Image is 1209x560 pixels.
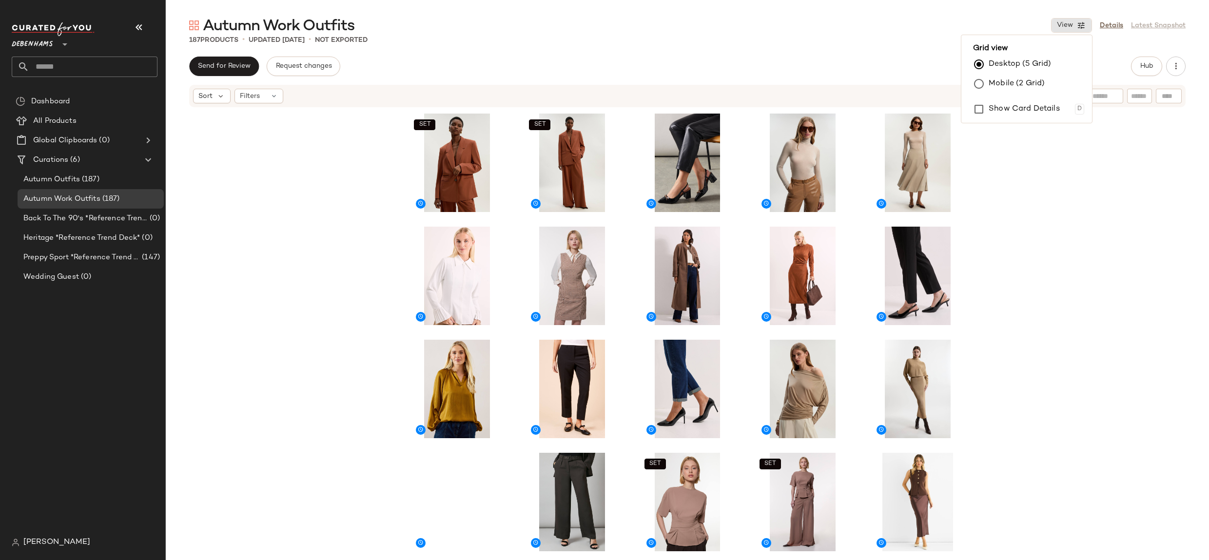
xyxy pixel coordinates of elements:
img: bkk23354_mocha_xl [639,453,737,551]
button: SET [529,119,550,130]
img: bqq21204_oatmeal_xl [639,227,737,325]
span: • [242,34,245,46]
img: byy13654_black%20croc_xl [639,114,737,212]
span: Request changes [275,62,331,70]
img: cfy_white_logo.C9jOOHJF.svg [12,22,95,36]
img: bkk26736_mink_xl [754,114,852,212]
img: svg%3e [189,20,199,30]
p: updated [DATE] [249,35,305,45]
span: (6) [68,154,79,166]
img: bkk24851_rust_xl [523,114,621,212]
button: SET [644,459,666,469]
span: Heritage *Reference Trend Deck* [23,232,140,244]
span: • [309,34,311,46]
img: byy15551_chartreuse_xl [408,340,506,438]
label: Show Card Details [989,96,1060,123]
span: Curations [33,154,68,166]
button: View [1051,18,1092,33]
span: Send for Review [197,62,251,70]
span: (147) [140,252,160,263]
span: All Products [33,116,77,127]
img: bkk20242_neutral_xl [869,340,967,438]
span: SET [649,461,661,467]
label: Desktop (5 Grid) [989,55,1051,74]
span: Global Clipboards [33,135,97,146]
span: Autumn Work Outfits [203,17,354,36]
span: (0) [148,213,160,224]
img: bkk23355_mocha_xl [754,453,852,551]
button: SET [760,459,781,469]
span: Back To The 90's *Reference Trend Deck* [23,213,148,224]
img: bkk24117_camel_xl [523,227,621,325]
span: 187 [189,37,200,44]
img: pdd12183_ginger_xl [754,227,852,325]
button: Hub [1131,57,1162,76]
span: Wedding Guest [23,271,79,283]
span: Autumn Outfits [23,174,80,185]
img: svg%3e [16,97,25,106]
span: Grid view [969,43,1084,55]
span: Dashboard [31,96,70,107]
img: pdd12195_ivory_xl [408,227,506,325]
button: Send for Review [189,57,259,76]
p: Not Exported [315,35,368,45]
img: svg%3e [12,539,19,546]
span: (187) [100,193,120,205]
span: SET [418,121,430,128]
img: bqq20184_black_xl [523,340,621,438]
img: pdd11462_chocolate_xl [523,453,621,551]
img: bkk26244_neutral_xl [754,340,852,438]
span: Filters [240,91,260,101]
img: bqq21626_true%20black_xl [869,227,967,325]
img: m5061094587759_chocolate_xl [869,453,967,551]
img: bkk26137_stone_xl [869,114,967,212]
span: (0) [140,232,152,244]
button: SET [414,119,435,130]
span: (0) [97,135,109,146]
img: bqq18823_true%20black_xl [639,340,737,438]
button: Request changes [267,57,340,76]
span: Preppy Sport *Reference Trend Deck* [23,252,140,263]
a: Details [1100,20,1123,31]
span: Hub [1140,62,1153,70]
span: SET [534,121,546,128]
span: (187) [80,174,99,185]
span: [PERSON_NAME] [23,537,90,548]
span: View [1056,21,1073,29]
span: SET [764,461,776,467]
span: Debenhams [12,33,53,51]
span: Autumn Work Outfits [23,193,100,205]
span: (0) [79,271,91,283]
span: Sort [198,91,213,101]
img: bkk24846_rust_xl [408,114,506,212]
div: D [1075,104,1084,115]
label: Mobile (2 Grid) [989,74,1045,94]
div: Products [189,35,238,45]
